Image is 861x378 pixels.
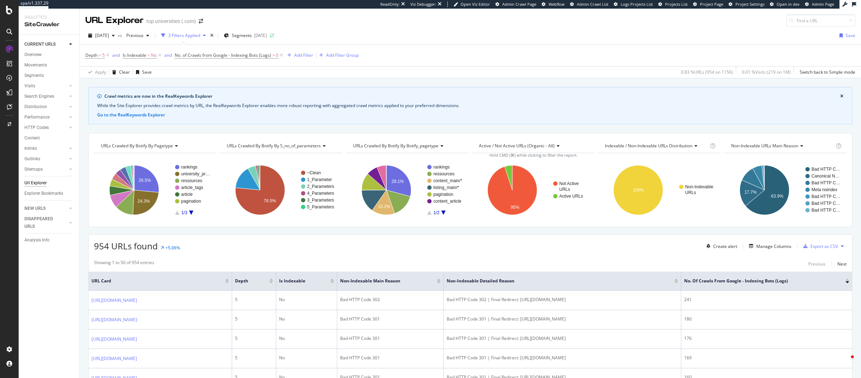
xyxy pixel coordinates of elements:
[279,335,334,342] div: No
[684,355,849,361] div: 169
[307,177,332,182] text: 1_Parameter
[24,190,74,197] a: Explorer Bookmarks
[24,145,67,152] a: Inlinks
[101,143,173,149] span: URLs Crawled By Botify By pagetype
[800,240,838,252] button: Export as CSV
[724,159,847,221] svg: A chart.
[254,32,267,38] div: [DATE]
[158,30,209,41] button: 3 Filters Applied
[681,69,733,75] div: 0.83 % URLs ( 954 on 115K )
[227,143,321,149] span: URLs Crawled By Botify By s_no_of_parameters
[447,335,678,342] div: Bad HTTP Code 301 | Final Redirect: [URL][DOMAIN_NAME]
[614,1,653,7] a: Logs Projects List
[479,143,555,149] span: Active / Not Active URLs (organic - all)
[164,52,172,59] button: and
[85,66,106,78] button: Apply
[24,155,40,163] div: Outlinks
[181,185,203,190] text: article_tags
[746,242,791,250] button: Manage Columns
[577,1,608,7] span: Admin Crawl List
[603,140,708,152] h4: Indexable / Non-Indexable URLs Distribution
[24,205,67,212] a: NEW URLS
[837,261,847,267] div: Next
[235,355,273,361] div: 5
[704,240,737,252] button: Create alert
[453,1,490,7] a: Open Viz Editor
[489,152,578,158] span: Hold CMD (⌘) while clicking to filter the report.
[181,165,197,170] text: rankings
[307,184,334,189] text: 2_Parameters
[24,134,40,142] div: Content
[771,194,783,199] text: 63.9%
[811,194,840,199] text: Bad HTTP C…
[812,1,834,7] span: Admin Page
[181,210,187,215] text: 1/3
[151,50,157,60] span: No
[199,19,203,24] div: arrow-right-arrow-left
[24,134,74,142] a: Content
[88,87,852,124] div: info banner
[391,179,404,184] text: 29.1%
[433,178,462,183] text: content_main/*
[181,199,201,204] text: pagination
[24,51,42,59] div: Overview
[24,103,47,111] div: Distribution
[97,102,843,109] div: While the Site Explorer provides crawl metrics by URL, the RealKeywords Explorer enables more rob...
[24,61,74,69] a: Movements
[346,159,469,221] svg: A chart.
[24,236,74,244] a: Analysis Info
[24,236,50,244] div: Analysis Info
[837,354,854,371] iframe: Intercom live chat
[133,66,152,78] button: Save
[91,278,224,284] span: URL Card
[684,278,835,284] span: No. of Crawls from Google - Indexing Bots (Logs)
[684,316,849,322] div: 180
[502,1,536,7] span: Admin Crawl Page
[91,297,137,304] a: [URL][DOMAIN_NAME]
[808,259,825,268] button: Previous
[433,210,439,215] text: 1/2
[307,204,334,209] text: 5_Parameters
[264,198,276,203] text: 76.5%
[279,316,334,322] div: No
[85,52,98,58] span: Depth
[307,170,321,175] text: ~Clean
[559,187,570,192] text: URLs
[94,259,154,268] div: Showing 1 to 50 of 954 entries
[461,1,490,7] span: Open Viz Editor
[700,1,723,7] span: Project Page
[235,278,259,284] span: Depth
[168,32,200,38] div: 3 Filters Applied
[225,140,336,152] h4: URLs Crawled By Botify By s_no_of_parameters
[24,205,46,212] div: NEW URLS
[542,1,565,7] a: Webflow
[559,181,579,186] text: Not Active
[24,20,74,29] div: SiteCrawler
[24,82,67,90] a: Visits
[777,1,800,7] span: Open in dev
[378,204,390,209] text: 15.2%
[118,32,123,38] span: vs
[279,355,334,361] div: No
[24,72,44,79] div: Segments
[598,159,720,221] svg: A chart.
[139,178,151,183] text: 26.5%
[209,32,215,39] div: times
[276,50,278,60] span: 0
[235,296,273,303] div: 5
[24,215,61,230] div: DISAPPEARED URLS
[147,52,150,58] span: =
[307,191,334,196] text: 4_Parameters
[119,69,130,75] div: Clear
[24,190,63,197] div: Explorer Bookmarks
[220,159,342,221] svg: A chart.
[731,143,798,149] span: Non-Indexable URLs Main Reason
[24,93,67,100] a: Search Engines
[24,145,37,152] div: Inlinks
[684,296,849,303] div: 241
[232,32,252,38] span: Segments
[742,69,791,75] div: 0.01 % Visits ( 219 on 1M )
[91,316,137,323] a: [URL][DOMAIN_NAME]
